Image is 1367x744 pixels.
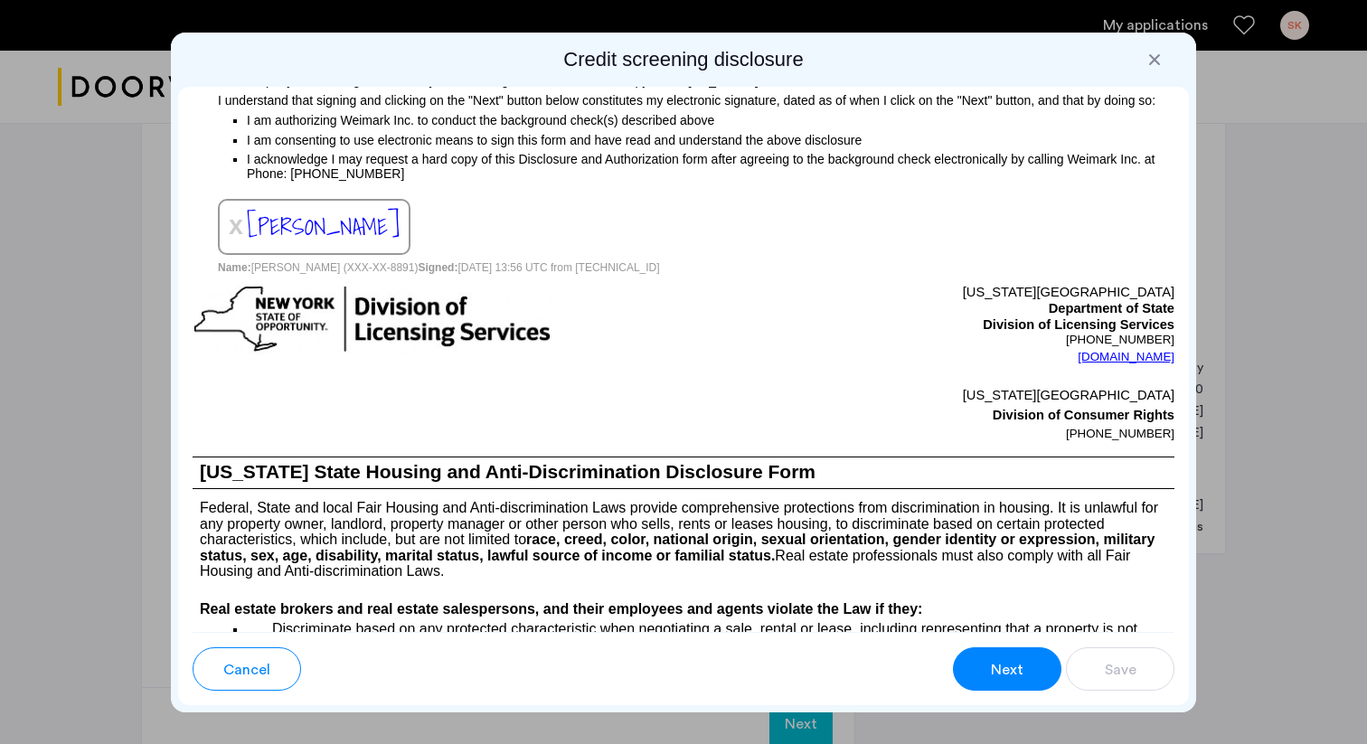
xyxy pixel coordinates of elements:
[683,405,1174,425] p: Division of Consumer Rights
[200,532,1155,562] b: race, creed, color, national origin, sexual orientation, gender identity or expression, military ...
[193,255,1174,276] p: [PERSON_NAME] (XXX-XX-8891) [DATE] 13:56 UTC from [TECHNICAL_ID]
[247,130,1174,150] p: I am consenting to use electronic means to sign this form and have read and understand the above ...
[1105,659,1136,681] span: Save
[1066,647,1174,691] button: button
[683,317,1174,334] p: Division of Licensing Services
[247,208,400,245] span: [PERSON_NAME]
[193,457,1174,488] h1: [US_STATE] State Housing and Anti-Discrimination Disclosure Form
[247,152,1174,181] p: I acknowledge I may request a hard copy of this Disclosure and Authorization form after agreeing ...
[683,285,1174,301] p: [US_STATE][GEOGRAPHIC_DATA]
[218,261,251,274] span: Name:
[1078,348,1174,366] a: [DOMAIN_NAME]
[418,261,457,274] span: Signed:
[193,489,1174,579] p: Federal, State and local Fair Housing and Anti-discrimination Laws provide comprehensive protecti...
[683,425,1174,443] p: [PHONE_NUMBER]
[229,211,243,240] span: x
[193,647,301,691] button: button
[991,659,1023,681] span: Next
[953,647,1061,691] button: button
[193,88,1174,108] p: I understand that signing and clicking on the "Next" button below constitutes my electronic signa...
[683,301,1174,317] p: Department of State
[193,285,552,354] img: new-york-logo.png
[178,47,1189,72] h2: Credit screening disclosure
[223,659,270,681] span: Cancel
[247,620,1174,653] p: Discriminate based on any protected characteristic when negotiating a sale, rental or lease, incl...
[683,385,1174,405] p: [US_STATE][GEOGRAPHIC_DATA]
[247,108,1174,130] p: I am authorizing Weimark Inc. to conduct the background check(s) described above
[193,598,1174,620] h4: Real estate brokers and real estate salespersons, and their employees and agents violate the Law ...
[683,333,1174,347] p: [PHONE_NUMBER]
